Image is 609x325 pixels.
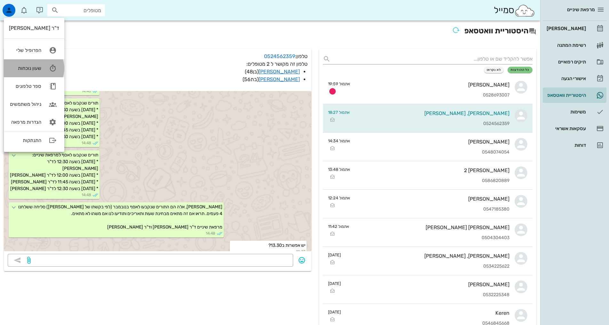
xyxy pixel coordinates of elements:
[82,140,91,146] span: 14:48
[494,4,535,17] div: סמייל
[355,150,509,155] div: 0548074054
[333,54,533,64] input: אפשר להקליד שם או טלפון...
[543,88,606,103] a: תגהיסטוריית וואטסאפ
[508,67,533,73] button: כל ההודעות
[355,207,509,212] div: 0547185380
[355,196,509,202] div: [PERSON_NAME]
[543,121,606,136] a: עסקאות אשראי
[355,93,509,98] div: 0528693007
[355,167,509,173] div: [PERSON_NAME] 2
[346,253,509,259] div: [PERSON_NAME], [PERSON_NAME]
[545,143,586,148] div: דוחות
[328,166,350,172] small: אתמול 13:48
[9,101,41,107] div: ניהול משתמשים
[264,53,295,59] a: 0524562359
[206,230,215,236] span: 14:48
[355,110,509,116] div: [PERSON_NAME], [PERSON_NAME]
[9,47,41,53] div: הפרופיל שלי
[9,25,59,31] div: ד"ר [PERSON_NAME]
[328,223,349,229] small: אתמול 11:42
[543,71,606,86] a: אישורי הגעה
[328,195,350,201] small: אתמול 12:24
[328,252,341,258] small: [DATE]
[545,26,586,31] div: [PERSON_NAME]
[82,88,91,94] span: 14:48
[9,137,41,143] div: התנתקות
[8,60,308,83] p: טלפון זה מקושר ל 2 מטופלים:
[484,67,504,73] button: לא נקראו
[259,69,300,75] a: [PERSON_NAME]
[543,137,606,153] a: דוחות
[545,59,586,64] div: תיקים רפואיים
[9,119,41,125] div: הגדרות מרפאה
[543,37,606,53] a: רשימת המתנה
[545,126,586,131] div: עסקאות אשראי
[328,138,350,144] small: אתמול 14:34
[355,82,509,88] div: [PERSON_NAME]
[355,121,509,127] div: 0524562359
[354,235,509,241] div: 0504304403
[245,69,259,75] span: (בן )
[19,5,23,9] span: תג
[545,43,586,48] div: רשימת המתנה
[567,7,595,13] span: מרפאת שיניים
[246,69,253,75] span: 48
[545,93,586,98] div: היסטוריית וואטסאפ
[346,281,509,287] div: [PERSON_NAME]
[355,139,509,145] div: [PERSON_NAME]
[82,192,91,198] span: 14:48
[268,243,305,248] span: יש אפשרות ב13.30?
[244,76,251,82] span: 56
[543,21,606,36] a: [PERSON_NAME]
[545,76,586,81] div: אישורי הגעה
[543,104,606,120] a: משימות
[10,152,98,191] span: תורים שנקבעו לאסף למרפאת שיניים: * [DATE] בשעה 12:30 לד"ר [PERSON_NAME] * [DATE] בשעה 12:00 לד"ר ...
[259,76,300,82] a: [PERSON_NAME]
[328,280,341,287] small: [DATE]
[487,68,501,72] span: לא נקראו
[328,81,350,87] small: אתמול 19:59
[510,68,530,72] span: כל ההודעות
[9,65,41,71] div: שעון נוכחות
[346,264,509,269] div: 0534225622
[8,53,308,60] p: טלפון:
[243,76,259,82] span: (בת )
[545,109,586,114] div: משימות
[354,224,509,230] div: [PERSON_NAME] [PERSON_NAME]
[355,178,509,184] div: 0586820889
[9,83,41,89] div: ספר טלפונים
[231,249,305,254] small: 18:27
[17,204,222,230] span: [PERSON_NAME], אלה הם התורים שנקבעו לאסף בנובמבר (לפי בקשתו של [PERSON_NAME]) סליחה ששלחנו 4 פעמי...
[328,309,341,315] small: [DATE]
[346,292,509,298] div: 0532225348
[514,4,535,17] img: SmileCloud logo
[543,54,606,70] a: תיקים רפואיים
[4,24,536,38] h2: היסטוריית וואטסאפ
[346,310,509,316] div: Keren
[328,109,350,115] small: אתמול 18:27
